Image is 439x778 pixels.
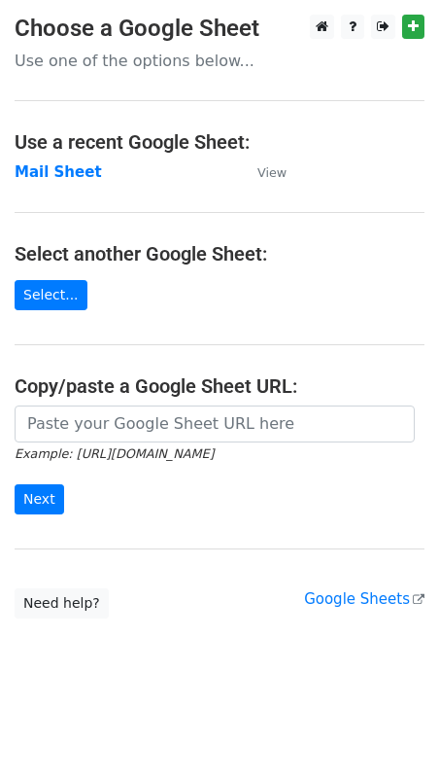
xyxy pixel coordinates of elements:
a: View [238,163,287,181]
h4: Select another Google Sheet: [15,242,424,265]
h3: Choose a Google Sheet [15,15,424,43]
a: Need help? [15,588,109,619]
small: View [257,165,287,180]
input: Paste your Google Sheet URL here [15,406,415,442]
a: Mail Sheet [15,163,102,181]
input: Next [15,484,64,514]
p: Use one of the options below... [15,51,424,71]
small: Example: [URL][DOMAIN_NAME] [15,446,214,461]
h4: Copy/paste a Google Sheet URL: [15,374,424,398]
h4: Use a recent Google Sheet: [15,130,424,154]
a: Google Sheets [304,590,424,608]
a: Select... [15,280,87,310]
